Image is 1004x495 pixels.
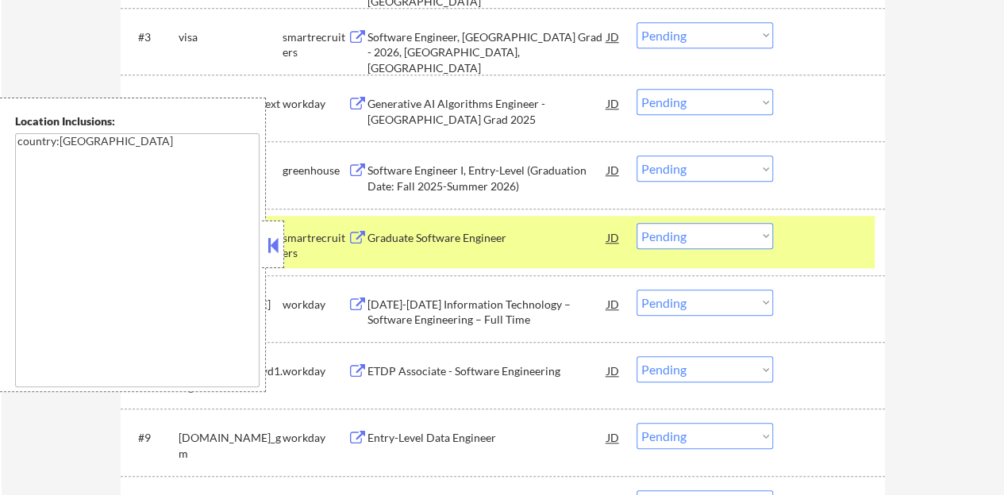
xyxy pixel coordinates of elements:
div: workday [283,430,348,446]
div: workday [283,297,348,313]
div: JD [606,356,621,385]
div: JD [606,22,621,51]
div: JD [606,423,621,451]
div: Location Inclusions: [15,113,260,129]
div: nvidia.wd5.nvidiaexternalcareersite [179,96,283,127]
div: JD [606,290,621,318]
div: Entry-Level Data Engineer [367,430,607,446]
div: [DATE]-[DATE] Information Technology – Software Engineering – Full Time [367,297,607,328]
div: [DOMAIN_NAME]_gm [179,430,283,461]
div: Graduate Software Engineer [367,230,607,246]
div: greenhouse [283,163,348,178]
div: workday [283,363,348,379]
div: smartrecruiters [283,29,348,60]
div: #9 [138,430,166,446]
div: visa [179,29,283,45]
div: #4 [138,96,166,112]
div: Generative AI Algorithms Engineer - [GEOGRAPHIC_DATA] Grad 2025 [367,96,607,127]
div: #3 [138,29,166,45]
div: workday [283,96,348,112]
div: JD [606,155,621,184]
div: Software Engineer, [GEOGRAPHIC_DATA] Grad - 2026, [GEOGRAPHIC_DATA], [GEOGRAPHIC_DATA] [367,29,607,76]
div: ETDP Associate - Software Engineering [367,363,607,379]
div: smartrecruiters [283,230,348,261]
div: JD [606,89,621,117]
div: JD [606,223,621,251]
div: Software Engineer I, Entry-Level (Graduation Date: Fall 2025-Summer 2026) [367,163,607,194]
